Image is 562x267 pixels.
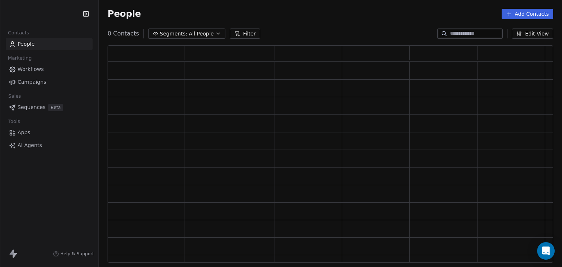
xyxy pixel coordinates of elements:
[18,65,44,73] span: Workflows
[230,29,260,39] button: Filter
[512,29,553,39] button: Edit View
[502,9,553,19] button: Add Contacts
[5,116,23,127] span: Tools
[53,251,94,257] a: Help & Support
[18,142,42,149] span: AI Agents
[18,129,30,136] span: Apps
[6,127,93,139] a: Apps
[6,101,93,113] a: SequencesBeta
[160,30,187,38] span: Segments:
[5,91,24,102] span: Sales
[48,104,63,111] span: Beta
[537,242,555,260] div: Open Intercom Messenger
[5,27,32,38] span: Contacts
[189,30,214,38] span: All People
[18,104,45,111] span: Sequences
[6,76,93,88] a: Campaigns
[60,251,94,257] span: Help & Support
[6,63,93,75] a: Workflows
[6,38,93,50] a: People
[6,139,93,151] a: AI Agents
[18,78,46,86] span: Campaigns
[18,40,35,48] span: People
[108,8,141,19] span: People
[5,53,35,64] span: Marketing
[108,29,139,38] span: 0 Contacts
